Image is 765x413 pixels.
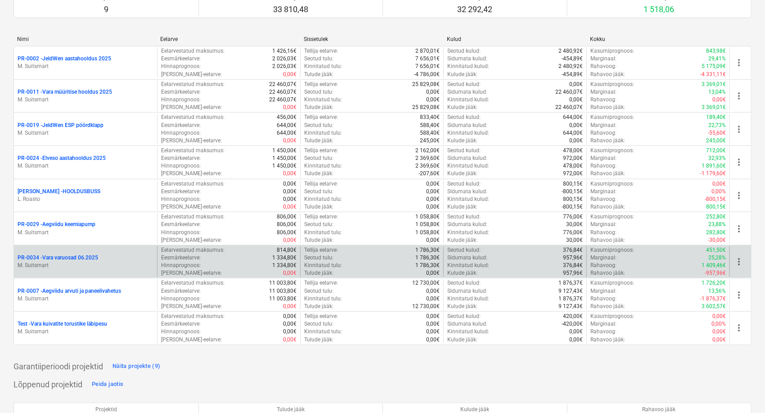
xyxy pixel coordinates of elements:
[304,71,333,78] p: Tulude jääk :
[283,137,297,145] p: 0,00€
[563,269,583,277] p: 957,96€
[590,229,616,236] p: Rahavoog :
[457,4,492,15] p: 32 292,42
[558,287,583,295] p: 9 127,43€
[161,81,225,88] p: Eelarvestatud maksumus :
[161,96,201,104] p: Hinnaprognoos :
[161,203,222,211] p: [PERSON_NAME]-eelarve :
[415,254,440,262] p: 1 786,30€
[304,162,342,170] p: Kinnitatud tulu :
[269,295,297,303] p: 11 003,80€
[712,180,726,188] p: 0,00€
[447,180,481,188] p: Seotud kulud :
[161,287,201,295] p: Eesmärkeelarve :
[558,279,583,287] p: 1 876,37€
[447,221,487,228] p: Sidumata kulud :
[272,55,297,63] p: 2 026,03€
[18,88,112,96] p: PR-0011 - Vara müüritise hooldus 2025
[412,81,440,88] p: 25 829,08€
[415,229,440,236] p: 1 058,80€
[269,279,297,287] p: 11 003,80€
[161,221,201,228] p: Eesmärkeelarve :
[702,104,726,111] p: 3 369,01€
[304,229,342,236] p: Kinnitatud tulu :
[304,104,333,111] p: Tulude jääk :
[161,122,201,129] p: Eesmärkeelarve :
[161,47,225,55] p: Eelarvestatud maksumus :
[426,236,440,244] p: 0,00€
[569,81,583,88] p: 0,00€
[18,287,153,303] div: PR-0007 -Aegviidu arvuti ja paneelivahetusM. Suitsmart
[18,154,153,170] div: PR-0024 -Elveso aastahooldus 2025M. Suitsmart
[283,236,297,244] p: 0,00€
[426,188,440,195] p: 0,00€
[643,4,676,15] p: 1 518,06
[447,71,477,78] p: Kulude jääk :
[161,104,222,111] p: [PERSON_NAME]-eelarve :
[161,254,201,262] p: Eesmärkeelarve :
[18,88,153,104] div: PR-0011 -Vara müüritise hooldus 2025M. Suitsmart
[447,295,489,303] p: Kinnitatud kulud :
[711,188,726,195] p: 0,00%
[272,47,297,55] p: 1 426,16€
[161,195,201,203] p: Hinnaprognoos :
[705,269,726,277] p: -957,96€
[733,57,744,68] span: more_vert
[563,170,583,177] p: 972,00€
[283,203,297,211] p: 0,00€
[161,63,201,70] p: Hinnaprognoos :
[706,229,726,236] p: 282,80€
[426,195,440,203] p: 0,00€
[706,113,726,121] p: 189,40€
[733,190,744,201] span: more_vert
[590,81,634,88] p: Kasumiprognoos :
[304,88,333,96] p: Seotud tulu :
[733,256,744,267] span: more_vert
[161,113,225,121] p: Eelarvestatud maksumus :
[161,154,201,162] p: Eesmärkeelarve :
[447,55,487,63] p: Sidumata kulud :
[447,246,481,254] p: Seotud kulud :
[304,195,342,203] p: Kinnitatud tulu :
[733,290,744,300] span: more_vert
[283,104,297,111] p: 0,00€
[590,137,625,145] p: Rahavoo jääk :
[277,229,297,236] p: 806,00€
[272,254,297,262] p: 1 334,80€
[558,295,583,303] p: 1 876,37€
[562,188,583,195] p: -800,15€
[415,47,440,55] p: 2 870,01€
[733,157,744,168] span: more_vert
[272,162,297,170] p: 1 450,00€
[700,71,726,78] p: -4 331,11€
[92,379,123,390] div: Peida jaotis
[447,162,489,170] p: Kinnitatud kulud :
[590,129,616,137] p: Rahavoog :
[563,246,583,254] p: 376,84€
[447,203,477,211] p: Kulude jääk :
[733,91,744,101] span: more_vert
[590,195,616,203] p: Rahavoog :
[702,162,726,170] p: 1 891,60€
[569,122,583,129] p: 0,00€
[283,188,297,195] p: 0,00€
[304,96,342,104] p: Kinnitatud tulu :
[426,96,440,104] p: 0,00€
[563,147,583,154] p: 478,00€
[590,122,616,129] p: Marginaal :
[161,295,201,303] p: Hinnaprognoos :
[563,195,583,203] p: 800,15€
[304,180,338,188] p: Tellija eelarve :
[447,63,489,70] p: Kinnitatud kulud :
[18,55,111,63] p: PR-0002 - JeldWen aastahooldus 2025
[304,122,333,129] p: Seotud tulu :
[563,213,583,221] p: 776,00€
[418,170,440,177] p: -207,60€
[277,246,297,254] p: 814,80€
[590,203,625,211] p: Rahavoo jääk :
[18,129,153,137] p: M. Suitsmart
[18,254,153,269] div: PR-0034 -Vara varuosad 06.2025M. Suitsmart
[415,262,440,269] p: 1 786,30€
[277,122,297,129] p: 644,00€
[304,147,338,154] p: Tellija eelarve :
